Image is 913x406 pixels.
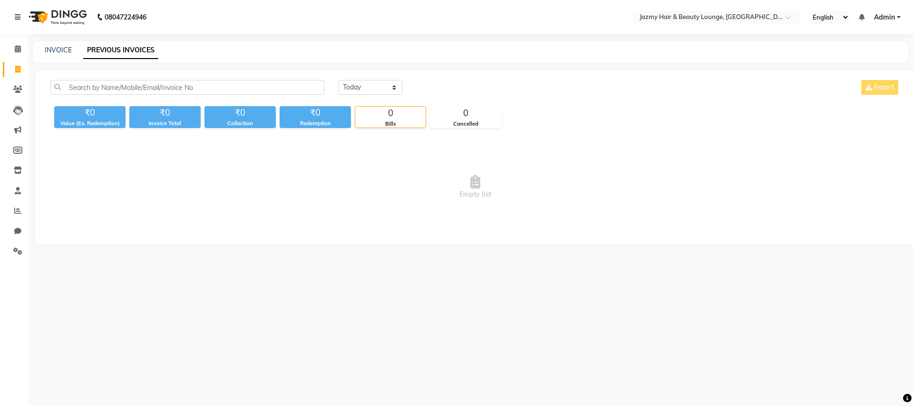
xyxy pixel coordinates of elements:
[280,106,351,119] div: ₹0
[54,119,126,128] div: Value (Ex. Redemption)
[50,80,324,95] input: Search by Name/Mobile/Email/Invoice No
[45,46,72,54] a: INVOICE
[430,120,501,128] div: Cancelled
[204,119,276,128] div: Collection
[129,106,201,119] div: ₹0
[83,42,158,59] a: PREVIOUS INVOICES
[50,139,900,235] span: Empty list
[355,120,426,128] div: Bills
[355,107,426,120] div: 0
[874,12,895,22] span: Admin
[280,119,351,128] div: Redemption
[24,4,89,30] img: logo
[129,119,201,128] div: Invoice Total
[105,4,146,30] b: 08047224946
[204,106,276,119] div: ₹0
[54,106,126,119] div: ₹0
[430,107,501,120] div: 0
